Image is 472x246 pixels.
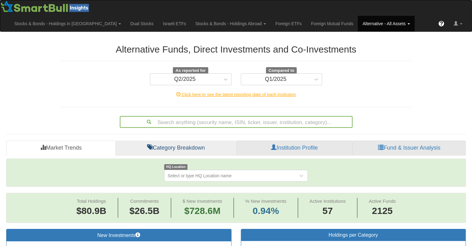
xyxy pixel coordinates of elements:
a: Category Breakdown [116,141,236,155]
a: Stocks & Bonds - Holdings Abroad [191,16,271,31]
span: 0.94% [245,204,286,218]
span: Total Holdings [77,198,106,204]
div: Search anything (security name, ISIN, ticker, issuer, institution, category)... [120,117,352,127]
a: Market Trends [6,141,116,155]
a: Stocks & Bonds - Holdings in [GEOGRAPHIC_DATA] [10,16,126,31]
span: $80.9B [76,206,106,216]
div: Q1/2025 [265,76,286,82]
span: Compared to [266,67,297,74]
h3: New Investments [11,232,227,238]
a: Foreign Mutual Funds [306,16,358,31]
span: HQ Location [164,164,187,169]
span: Active Funds [369,198,396,204]
img: Smartbull [0,0,92,13]
a: Fund & Issuer Analysis [353,141,466,155]
div: Select or type HQ Location name [168,173,232,179]
span: Commitments [130,198,159,204]
div: Click here to see the latest reporting date of each institution [55,91,418,98]
span: $ New Investments [182,198,222,204]
h2: Alternative Funds, Direct Investments and Co-Investments [59,44,413,54]
a: Institution Profile [236,141,353,155]
span: % New Investments [245,198,286,204]
h3: Holdings per Category [246,232,461,238]
span: ? [440,21,443,27]
a: ? [434,16,449,31]
a: Alternative - All Assets [358,16,414,31]
a: Foreign ETFs [271,16,306,31]
span: 2125 [369,204,396,218]
span: $728.6M [184,206,221,216]
a: Israeli ETFs [158,16,191,31]
span: $26.5B [129,206,160,216]
span: As reported for [173,67,208,74]
a: Dual Stocks [126,16,158,31]
span: 57 [309,204,346,218]
span: Active Institutions [309,198,346,204]
div: Q2/2025 [174,76,196,82]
